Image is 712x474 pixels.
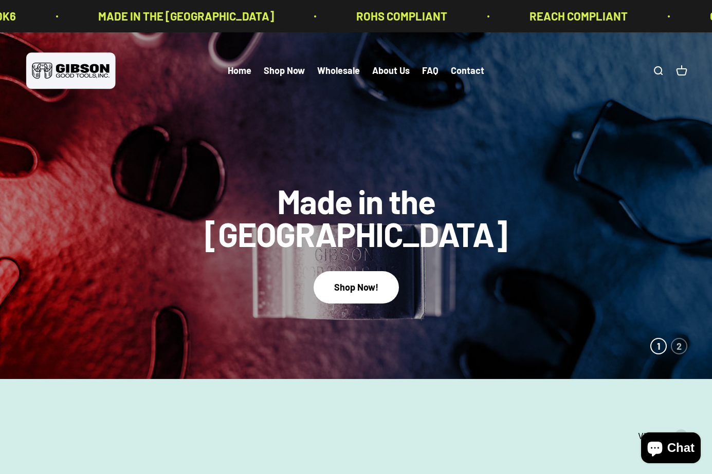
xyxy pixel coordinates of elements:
a: Shop Now [264,65,305,77]
div: Shop Now! [334,280,378,295]
button: 2 [671,338,687,354]
p: MADE IN THE [GEOGRAPHIC_DATA] [98,7,274,25]
span: View all [638,428,669,443]
a: Contact [451,65,484,77]
a: Wholesale [317,65,360,77]
a: View all [638,428,687,443]
inbox-online-store-chat: Shopify online store chat [638,432,704,466]
p: ROHS COMPLIANT [356,7,447,25]
split-lines: Made in the [GEOGRAPHIC_DATA] [156,214,557,254]
a: FAQ [422,65,439,77]
a: About Us [372,65,410,77]
button: 1 [650,338,667,354]
a: Home [228,65,251,77]
button: Shop Now! [314,271,399,304]
p: REACH COMPLIANT [530,7,628,25]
